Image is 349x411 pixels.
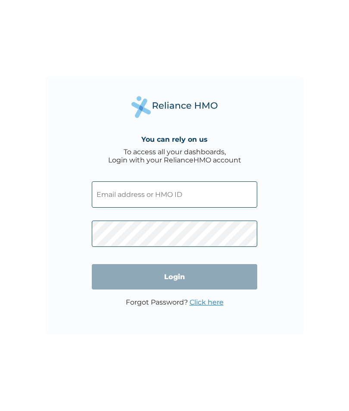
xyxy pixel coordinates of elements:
div: To access all your dashboards, Login with your RelianceHMO account [108,148,241,164]
a: Click here [190,298,224,306]
p: Forgot Password? [126,298,224,306]
input: Login [92,264,257,290]
h4: You can rely on us [141,135,208,143]
img: Reliance Health's Logo [131,96,218,118]
input: Email address or HMO ID [92,181,257,208]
